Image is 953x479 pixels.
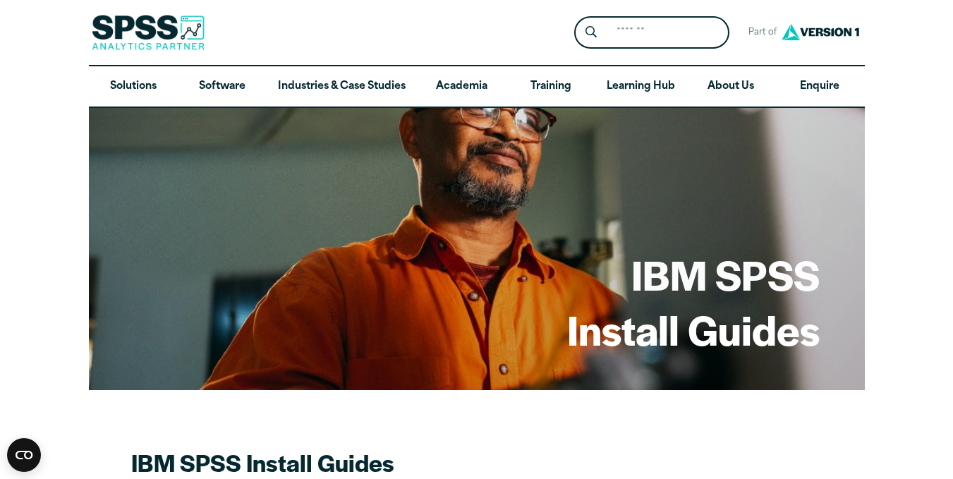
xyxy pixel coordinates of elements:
a: Academia [417,66,506,107]
svg: Search magnifying glass icon [585,26,597,38]
a: Learning Hub [595,66,686,107]
a: Industries & Case Studies [267,66,417,107]
nav: Desktop version of site main menu [89,66,865,107]
img: SPSS Analytics Partner [92,15,205,50]
form: Site Header Search Form [574,16,729,49]
a: Solutions [89,66,178,107]
button: Open CMP widget [7,438,41,472]
a: Training [506,66,595,107]
h1: IBM SPSS Install Guides [567,247,820,356]
img: Version1 Logo [778,19,863,45]
a: Software [178,66,267,107]
h2: IBM SPSS Install Guides [131,447,625,478]
button: Search magnifying glass icon [578,20,604,46]
a: About Us [686,66,775,107]
a: Enquire [775,66,864,107]
span: Part of [741,23,778,43]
